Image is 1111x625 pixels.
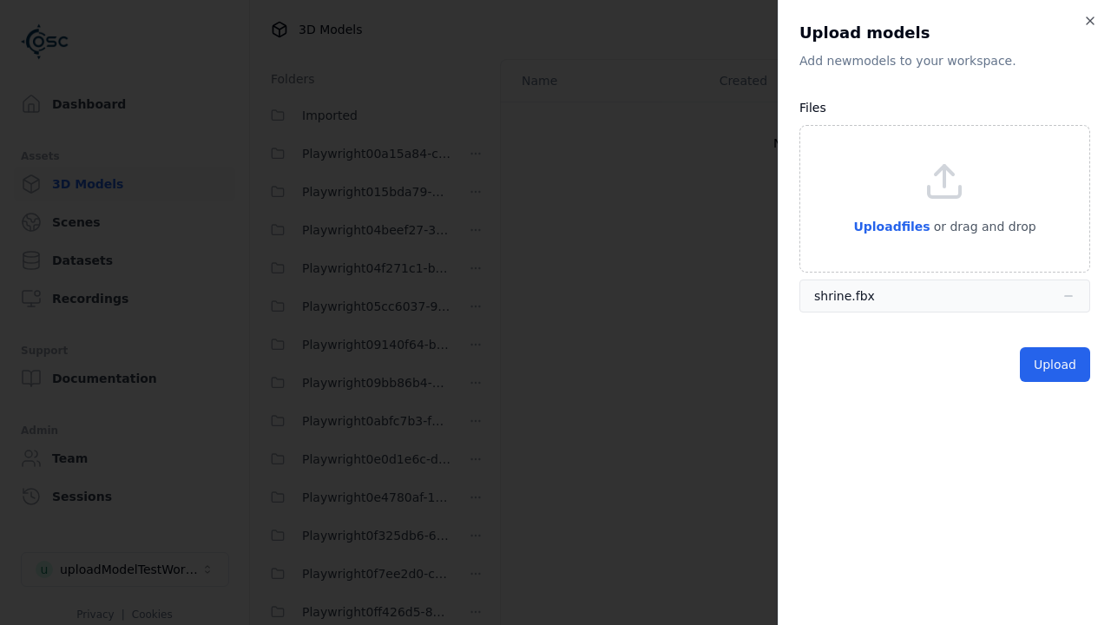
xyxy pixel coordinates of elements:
[853,220,930,234] span: Upload files
[799,52,1090,69] p: Add new model s to your workspace.
[799,21,1090,45] h2: Upload models
[814,287,875,305] div: shrine.fbx
[1020,347,1090,382] button: Upload
[799,101,826,115] label: Files
[930,216,1036,237] p: or drag and drop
